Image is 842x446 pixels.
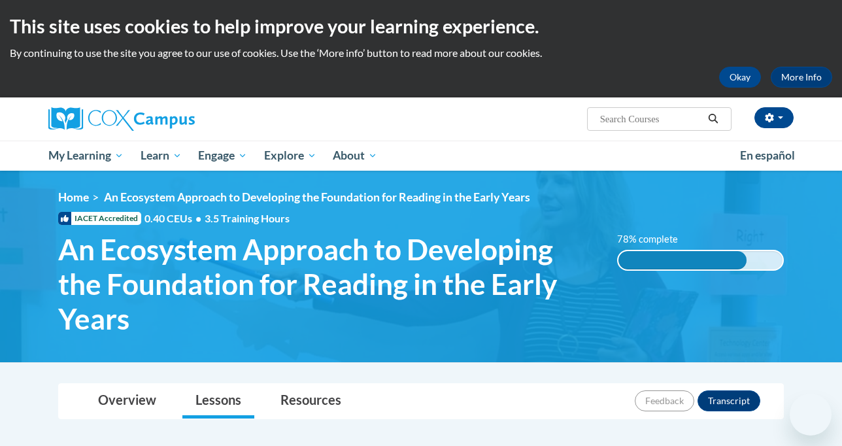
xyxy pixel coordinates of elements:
[617,232,692,247] label: 78% complete
[85,384,169,419] a: Overview
[732,142,803,169] a: En español
[205,212,290,224] span: 3.5 Training Hours
[10,46,832,60] p: By continuing to use the site you agree to our use of cookies. Use the ‘More info’ button to read...
[618,251,747,269] div: 78% complete
[58,232,598,335] span: An Ecosystem Approach to Developing the Foundation for Reading in the Early Years
[256,141,325,171] a: Explore
[10,13,832,39] h2: This site uses cookies to help improve your learning experience.
[48,107,195,131] img: Cox Campus
[198,148,247,163] span: Engage
[40,141,132,171] a: My Learning
[141,148,182,163] span: Learn
[267,384,354,419] a: Resources
[132,141,190,171] a: Learn
[599,111,703,127] input: Search Courses
[39,141,803,171] div: Main menu
[48,148,124,163] span: My Learning
[195,212,201,224] span: •
[790,394,832,436] iframe: Button to launch messaging window
[48,107,284,131] a: Cox Campus
[635,390,694,411] button: Feedback
[104,190,530,204] span: An Ecosystem Approach to Developing the Foundation for Reading in the Early Years
[58,190,89,204] a: Home
[703,111,723,127] button: Search
[264,148,316,163] span: Explore
[190,141,256,171] a: Engage
[698,390,760,411] button: Transcript
[740,148,795,162] span: En español
[754,107,794,128] button: Account Settings
[144,211,205,226] span: 0.40 CEUs
[325,141,386,171] a: About
[333,148,377,163] span: About
[771,67,832,88] a: More Info
[58,212,141,225] span: IACET Accredited
[182,384,254,419] a: Lessons
[719,67,761,88] button: Okay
